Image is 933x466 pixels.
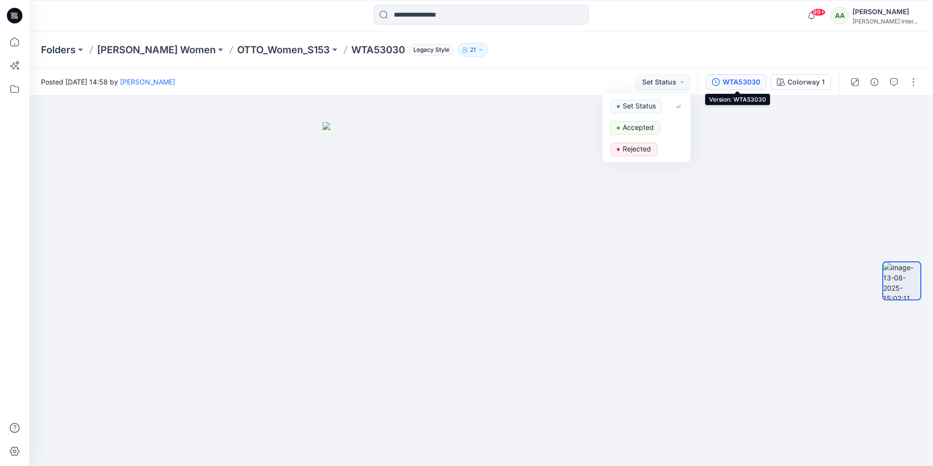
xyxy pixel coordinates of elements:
[470,44,476,55] p: 21
[41,43,76,57] a: Folders
[723,77,760,87] div: WTA53030
[409,44,454,56] span: Legacy Style
[852,18,921,25] div: [PERSON_NAME] International
[706,74,767,90] button: WTA53030
[883,262,920,299] img: image-13-08-2025-15:02:11
[623,143,651,155] p: Rejected
[623,100,656,112] p: Set Status
[323,122,640,466] img: eyJhbGciOiJIUzI1NiIsImtpZCI6IjAiLCJzbHQiOiJzZXMiLCJ0eXAiOiJKV1QifQ.eyJkYXRhIjp7InR5cGUiOiJzdG9yYW...
[237,43,330,57] a: OTTO_Women_S153
[811,8,826,16] span: 99+
[120,78,175,86] a: [PERSON_NAME]
[831,7,849,24] div: AA
[41,77,175,87] span: Posted [DATE] 14:58 by
[458,43,488,57] button: 21
[852,6,921,18] div: [PERSON_NAME]
[623,121,654,134] p: Accepted
[771,74,831,90] button: Colorway 1
[351,43,405,57] p: WTA53030
[405,43,454,57] button: Legacy Style
[97,43,216,57] a: [PERSON_NAME] Women
[867,74,882,90] button: Details
[788,77,825,87] div: Colorway 1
